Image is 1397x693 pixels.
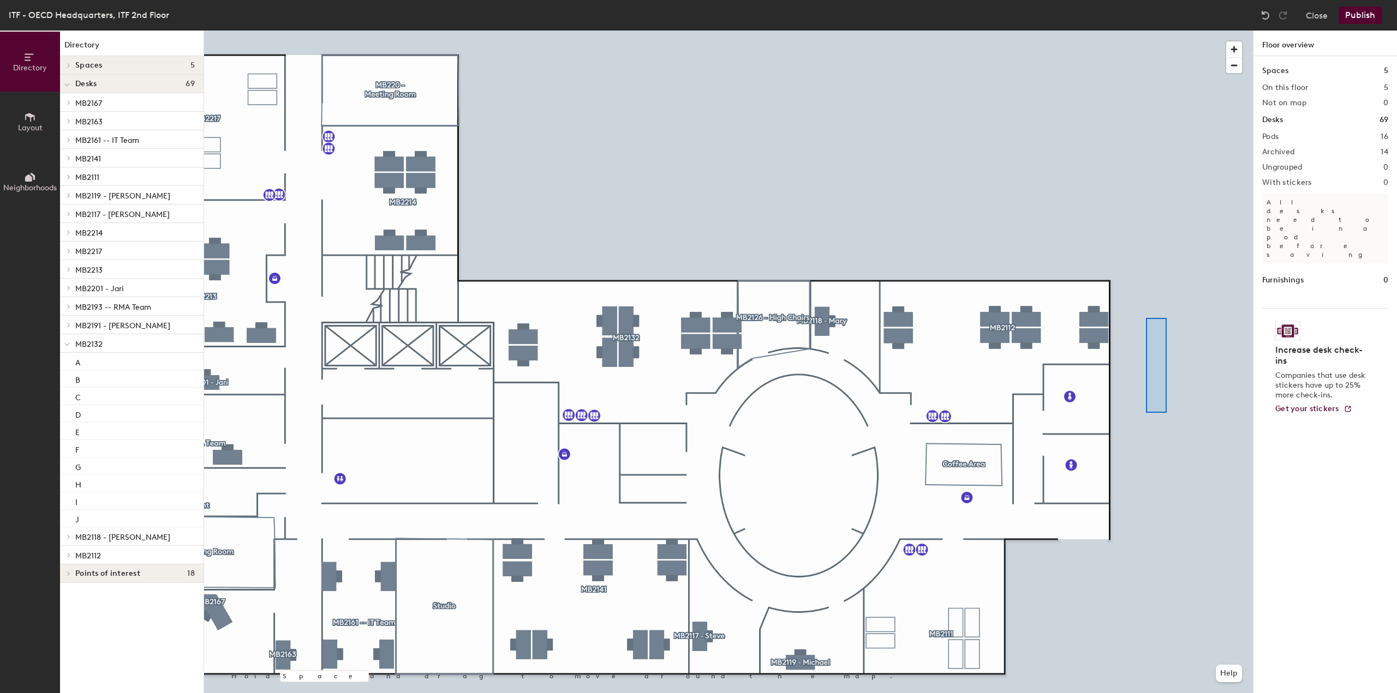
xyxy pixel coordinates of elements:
h2: 14 [1381,148,1388,156]
span: MB2201 - Jari [75,284,124,293]
span: Directory [13,63,47,73]
span: MB2112 [75,551,101,561]
span: MB2141 [75,154,101,164]
span: MB2163 [75,117,103,126]
span: MB2167 [75,99,102,108]
p: F [75,442,79,455]
h1: Furnishings [1262,274,1304,286]
h1: Desks [1262,114,1283,126]
span: Layout [18,123,43,132]
span: MB2191 - [PERSON_NAME] [75,321,170,330]
p: G [75,460,81,472]
h1: Spaces [1262,65,1288,77]
h1: 5 [1384,65,1388,77]
h2: 0 [1383,178,1388,187]
span: 5 [190,61,195,70]
p: D [75,407,81,420]
div: ITF - OECD Headquarters, ITF 2nd Floor [9,8,169,22]
span: MB2214 [75,228,103,238]
h2: Archived [1262,148,1294,156]
a: Get your stickers [1275,405,1352,414]
h2: Ungrouped [1262,163,1303,172]
p: H [75,477,81,490]
span: Points of interest [75,569,140,578]
span: MB2161 -- IT Team [75,136,139,145]
span: MB2111 [75,173,99,182]
span: Get your stickers [1275,404,1339,413]
img: Sticker logo [1275,322,1300,340]
h1: 69 [1380,114,1388,126]
h2: Pods [1262,132,1279,141]
img: Redo [1277,10,1288,21]
p: J [75,512,79,525]
h2: 5 [1384,83,1388,92]
span: MB2132 [75,340,103,349]
h4: Increase desk check-ins [1275,345,1369,366]
h1: Floor overview [1253,31,1397,56]
span: Neighborhoods [3,183,57,192]
h2: Not on map [1262,99,1306,107]
p: E [75,425,80,437]
h2: With stickers [1262,178,1312,187]
h2: On this floor [1262,83,1309,92]
button: Close [1306,7,1328,24]
button: Publish [1339,7,1382,24]
p: Companies that use desk stickers have up to 25% more check-ins. [1275,371,1369,400]
p: A [75,355,80,367]
span: MB2119 - [PERSON_NAME] [75,191,170,201]
h2: 16 [1381,132,1388,141]
h2: 0 [1383,99,1388,107]
span: MB2118 - [PERSON_NAME] [75,533,170,542]
p: All desks need to be in a pod before saving [1262,194,1388,263]
p: C [75,390,81,402]
span: 69 [186,80,195,88]
h1: 0 [1383,274,1388,286]
span: 18 [187,569,195,578]
span: Desks [75,80,97,88]
img: Undo [1260,10,1271,21]
span: MB2193 -- RMA Team [75,303,151,312]
span: Spaces [75,61,103,70]
span: MB2213 [75,266,103,275]
p: I [75,495,77,507]
span: MB2117 - [PERSON_NAME] [75,210,170,219]
span: MB2217 [75,247,102,256]
h1: Directory [60,39,204,56]
h2: 0 [1383,163,1388,172]
button: Help [1216,665,1242,682]
p: B [75,372,80,385]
